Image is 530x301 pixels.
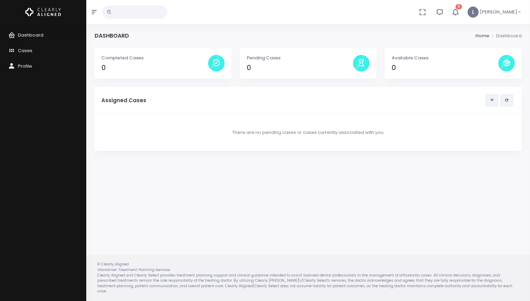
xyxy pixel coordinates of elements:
[101,64,208,72] h4: 0
[101,55,208,61] p: Completed Cases
[468,7,479,18] span: L
[90,262,526,294] div: © Clearly Aligned Clearly Aligned and Clearly Select provides treatment planning support and clin...
[480,9,517,16] span: [PERSON_NAME]
[18,47,32,54] span: Cases
[101,97,485,104] h5: Assigned Cases
[101,121,515,144] div: There are no pending cases or cases currently associated with you.
[475,32,489,39] li: Home
[18,63,32,69] span: Profile
[392,64,498,72] h4: 0
[455,4,462,9] span: 6
[95,32,129,39] h4: Dashboard
[25,5,61,19] img: Logo Horizontal
[18,32,43,38] span: Dashboard
[489,32,522,39] li: Dashboard
[247,55,353,61] p: Pending Cases
[392,55,498,61] p: Available Cases
[97,267,170,272] em: Disclaimer: Treatment Planning Services
[247,64,353,72] h4: 0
